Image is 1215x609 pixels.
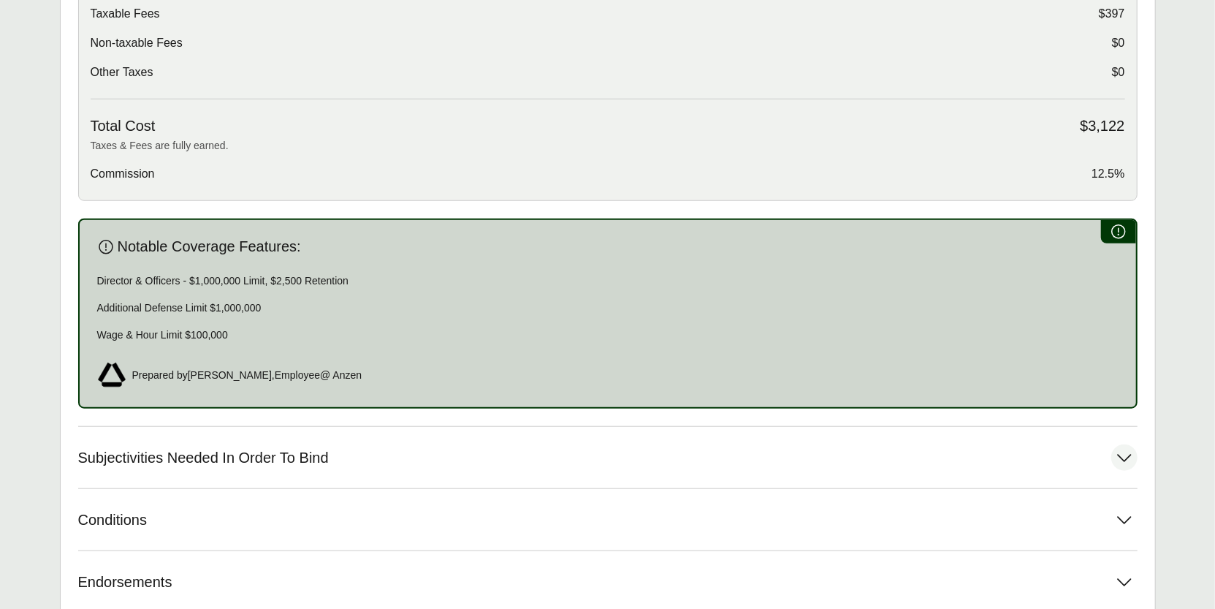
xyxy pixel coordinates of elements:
button: Subjectivities Needed In Order To Bind [78,427,1138,488]
span: Commission [91,165,155,183]
span: Endorsements [78,573,172,591]
span: Non-taxable Fees [91,34,183,52]
span: Other Taxes [91,64,153,81]
span: Conditions [78,511,148,529]
p: Taxes & Fees are fully earned. [91,138,1125,154]
span: Prepared by [PERSON_NAME] , Employee @ Anzen [132,368,362,383]
p: Additional Defense Limit $1,000,000 [97,300,1119,316]
span: Total Cost [91,117,156,135]
span: Taxable Fees [91,5,160,23]
p: Wage & Hour Limit $100,000 [97,328,1119,343]
span: $0 [1112,34,1125,52]
p: Director & Officers - $1,000,000 Limit, $2,500 Retention [97,273,1119,289]
span: $0 [1112,64,1125,81]
span: Subjectivities Needed In Order To Bind [78,449,329,467]
button: Conditions [78,489,1138,551]
span: Notable Coverage Features: [118,238,301,256]
span: $3,122 [1080,117,1124,135]
span: $397 [1099,5,1125,23]
span: 12.5% [1092,165,1124,183]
